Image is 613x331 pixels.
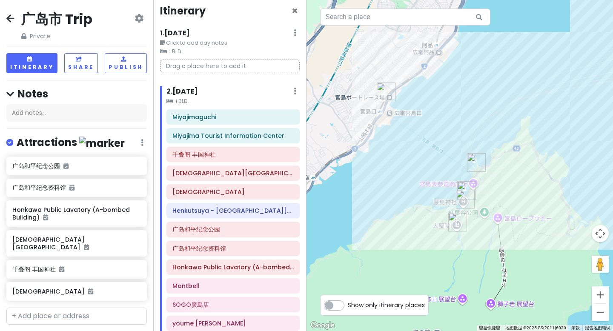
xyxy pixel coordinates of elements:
[592,256,609,273] button: 将街景小人拖到地图上以打开街景
[160,47,300,56] small: i BLD.
[79,137,125,150] img: marker
[172,263,294,271] h6: Honkawa Public Lavatory (A-bombed Building)
[172,245,294,252] h6: 广岛和平纪念资料馆
[6,104,147,122] div: Add notes...
[17,136,125,150] h4: Attractions
[160,4,206,17] h4: Itinerary
[172,188,294,196] h6: 大圣院
[448,213,467,231] div: 大圣院
[172,151,294,158] h6: 千叠阁 丰国神社
[21,31,92,41] span: Private
[6,308,147,325] input: + Add place or address
[592,225,609,242] button: 地图镜头控件
[166,97,300,106] small: i BLD.
[43,214,48,220] i: Added to itinerary
[88,288,93,294] i: Added to itinerary
[172,225,294,233] h6: 广岛和平纪念公园
[21,10,92,28] h2: 广岛市 Trip
[479,325,500,331] button: 键盘快捷键
[292,4,298,18] span: Close itinerary
[160,39,300,47] small: Click to add day notes
[105,53,147,73] button: Publish
[166,87,198,96] h6: 2 . [DATE]
[172,169,294,177] h6: 严岛神社 大鸟居
[12,184,140,191] h6: 广岛和平纪念资料馆
[172,282,294,290] h6: Montbell
[12,206,140,221] h6: Honkawa Public Lavatory (A-bombed Building)
[172,132,294,140] h6: Miyajima Tourist Information Center
[12,288,140,295] h6: [DEMOGRAPHIC_DATA]
[467,153,486,172] div: Miyajima Tourist Information Center
[309,320,337,331] a: 在 Google 地图中打开此区域（会打开一个新窗口）
[6,87,147,100] h4: Notes
[160,29,190,38] h6: 1 . [DATE]
[160,60,300,73] p: Drag a place here to add it
[348,300,425,310] span: Show only itinerary places
[69,185,74,191] i: Added to itinerary
[84,244,89,250] i: Added to itinerary
[12,162,140,170] h6: 广岛和平纪念公园
[63,163,69,169] i: Added to itinerary
[592,286,609,303] button: 放大
[457,181,476,200] div: 千叠阁 丰国神社
[172,301,294,308] h6: SOGO廣島店
[59,266,64,272] i: Added to itinerary
[456,190,475,208] div: 严岛神社 大鸟居
[377,83,395,101] div: Miyajimaguchi
[309,320,337,331] img: Google
[571,325,580,330] a: 条款（在新标签页中打开）
[64,53,98,73] button: Share
[592,304,609,321] button: 缩小
[12,236,140,251] h6: [DEMOGRAPHIC_DATA][GEOGRAPHIC_DATA]
[172,113,294,121] h6: Miyajimaguchi
[12,265,140,273] h6: 千叠阁 丰国神社
[585,325,610,330] a: 报告地图错误
[6,53,57,73] button: Itinerary
[292,6,298,16] button: Close
[320,9,490,26] input: Search a place
[172,207,294,214] h6: Henkutsuya - Peace Park South
[505,325,566,330] span: 地图数据 ©2025 GS(2011)6020
[172,320,294,327] h6: youme Mart SUNMALL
